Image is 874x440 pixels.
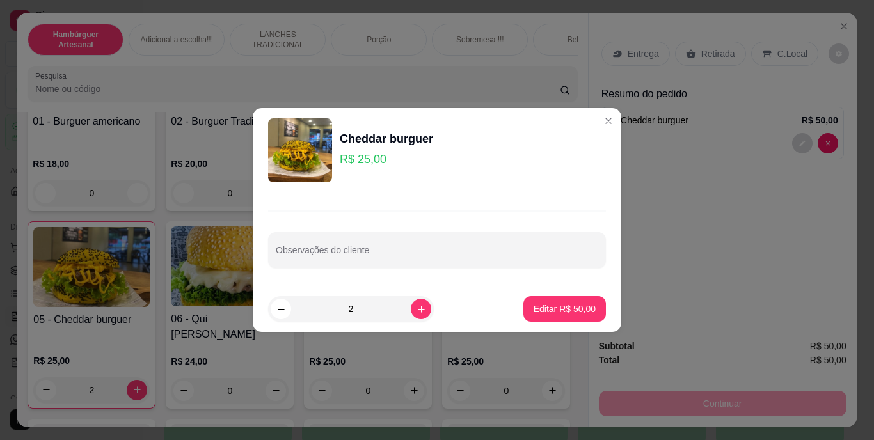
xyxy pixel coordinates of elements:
[534,302,596,315] p: Editar R$ 50,00
[271,299,291,319] button: decrease-product-quantity
[411,299,431,319] button: increase-product-quantity
[276,249,598,262] input: Observações do cliente
[523,296,606,322] button: Editar R$ 50,00
[340,130,433,148] div: Cheddar burguer
[340,150,433,168] p: R$ 25,00
[268,118,332,182] img: product-image
[598,111,619,131] button: Close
